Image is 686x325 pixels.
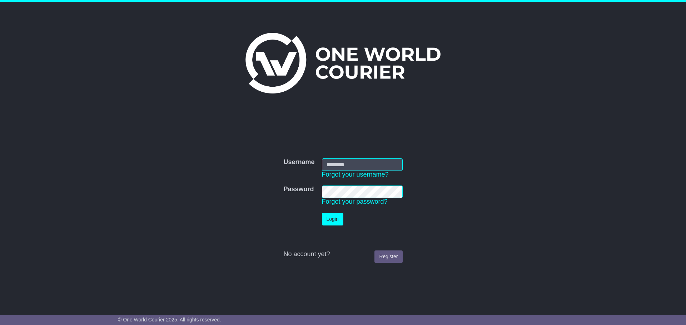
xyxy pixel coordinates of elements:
div: No account yet? [283,250,402,258]
label: Username [283,158,314,166]
span: © One World Courier 2025. All rights reserved. [118,317,221,323]
a: Forgot your username? [322,171,389,178]
a: Forgot your password? [322,198,388,205]
button: Login [322,213,343,225]
a: Register [374,250,402,263]
img: One World [245,33,441,93]
label: Password [283,186,314,193]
